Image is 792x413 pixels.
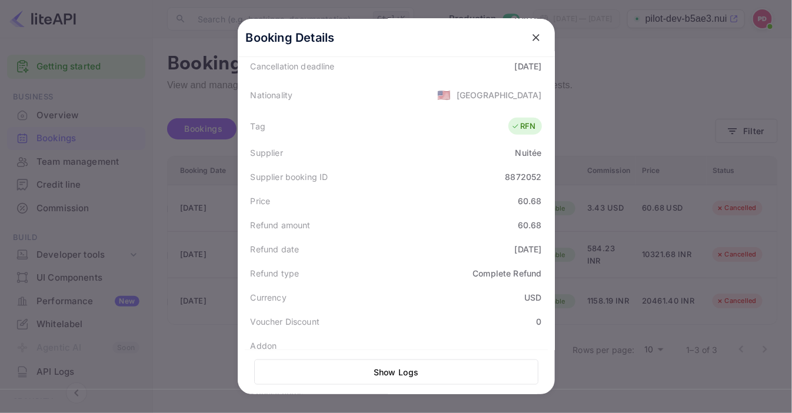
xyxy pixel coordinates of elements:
[251,89,293,101] div: Nationality
[536,315,541,328] div: 0
[437,84,451,105] span: United States
[251,339,277,352] div: Addon
[251,60,335,72] div: Cancellation deadline
[251,315,320,328] div: Voucher Discount
[251,120,265,132] div: Tag
[472,267,541,279] div: Complete Refund
[251,291,287,304] div: Currency
[505,171,541,183] div: 8872052
[515,60,542,72] div: [DATE]
[254,359,538,385] button: Show Logs
[515,146,542,159] div: Nuitée
[251,171,328,183] div: Supplier booking ID
[251,267,300,279] div: Refund type
[251,243,300,255] div: Refund date
[246,29,335,46] p: Booking Details
[251,146,283,159] div: Supplier
[524,291,541,304] div: USD
[518,195,542,207] div: 60.68
[525,27,547,48] button: close
[515,243,542,255] div: [DATE]
[251,219,311,231] div: Refund amount
[457,89,542,101] div: [GEOGRAPHIC_DATA]
[518,219,542,231] div: 60.68
[511,121,535,132] div: RFN
[251,195,271,207] div: Price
